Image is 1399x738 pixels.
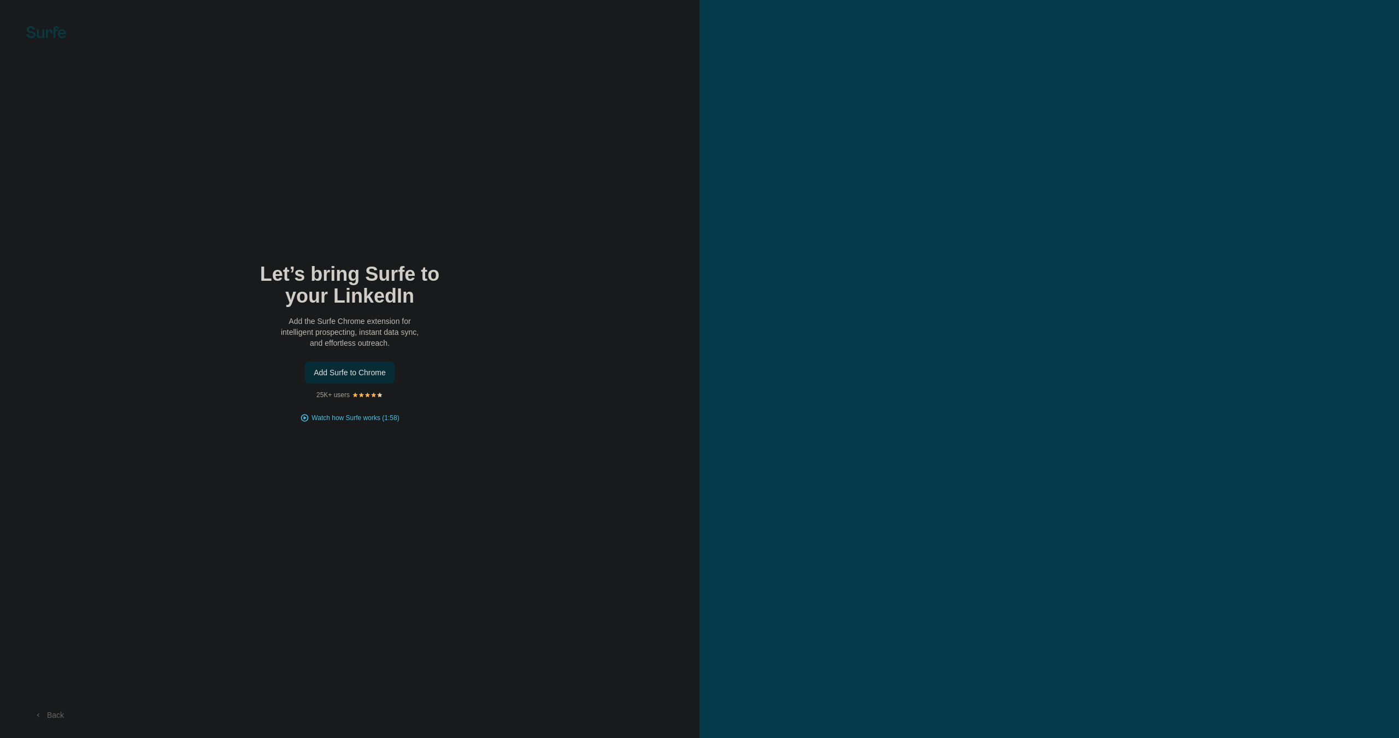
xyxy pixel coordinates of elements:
button: Add Surfe to Chrome [305,362,395,383]
p: 25K+ users [316,390,350,400]
img: Surfe's logo [26,26,66,38]
button: Back [26,705,72,725]
h1: Let’s bring Surfe to your LinkedIn [240,263,459,307]
span: Add Surfe to Chrome [314,367,386,378]
p: Add the Surfe Chrome extension for intelligent prospecting, instant data sync, and effortless out... [240,316,459,349]
img: Rating Stars [352,392,383,398]
button: Watch how Surfe works (1:58) [311,413,399,423]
